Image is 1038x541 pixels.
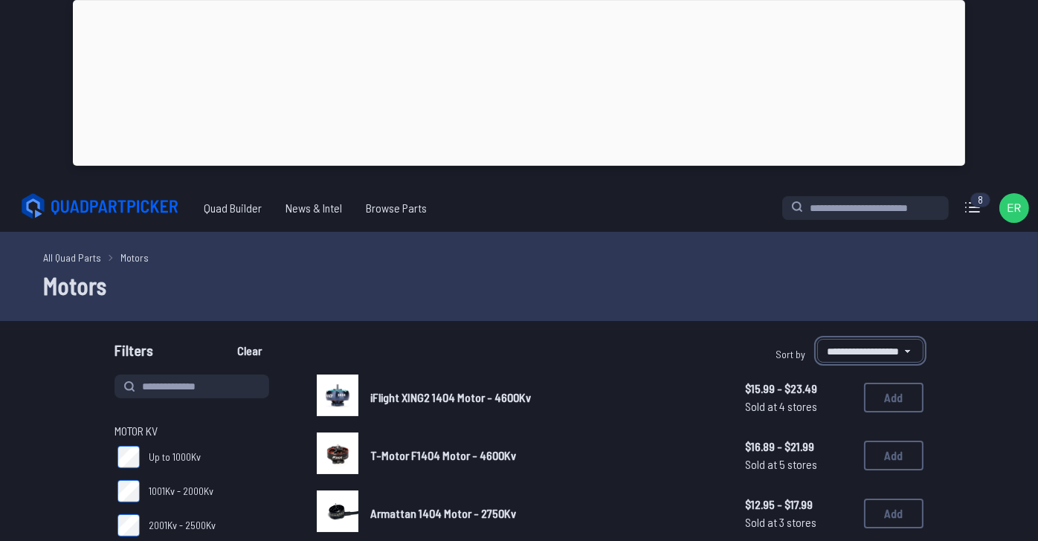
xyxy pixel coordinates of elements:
[149,484,213,499] span: 1001Kv - 2000Kv
[317,375,358,416] img: image
[43,250,101,265] a: All Quad Parts
[864,383,923,412] button: Add
[864,499,923,528] button: Add
[317,433,358,479] a: image
[370,505,721,522] a: Armattan 1404 Motor - 2750Kv
[120,250,149,265] a: Motors
[745,514,852,531] span: Sold at 3 stores
[745,456,852,473] span: Sold at 5 stores
[274,193,354,223] a: News & Intel
[370,389,721,406] a: iFlight XING2 1404 Motor - 4600Kv
[370,506,516,520] span: Armattan 1404 Motor - 2750Kv
[43,268,995,303] h1: Motors
[117,480,140,502] input: 1001Kv - 2000Kv
[864,441,923,470] button: Add
[317,490,358,537] a: image
[149,518,216,533] span: 2001Kv - 2500Kv
[117,514,140,537] input: 2001Kv - 2500Kv
[317,375,358,421] a: image
[999,193,1029,223] img: User
[317,490,358,532] img: image
[370,447,721,464] a: T-Motor F1404 Motor - 4600Kv
[192,193,274,223] a: Quad Builder
[776,348,805,360] span: Sort by
[225,339,274,363] button: Clear
[745,398,852,415] span: Sold at 4 stores
[354,193,439,223] a: Browse Parts
[970,192,990,207] div: 8
[745,380,852,398] span: $15.99 - $23.49
[117,446,140,468] input: Up to 1000Kv
[115,422,158,440] span: Motor KV
[317,433,358,474] img: image
[745,438,852,456] span: $16.89 - $21.99
[149,450,201,464] span: Up to 1000Kv
[817,339,923,363] select: Sort by
[115,339,153,369] span: Filters
[370,390,531,404] span: iFlight XING2 1404 Motor - 4600Kv
[370,448,516,462] span: T-Motor F1404 Motor - 4600Kv
[745,496,852,514] span: $12.95 - $17.99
